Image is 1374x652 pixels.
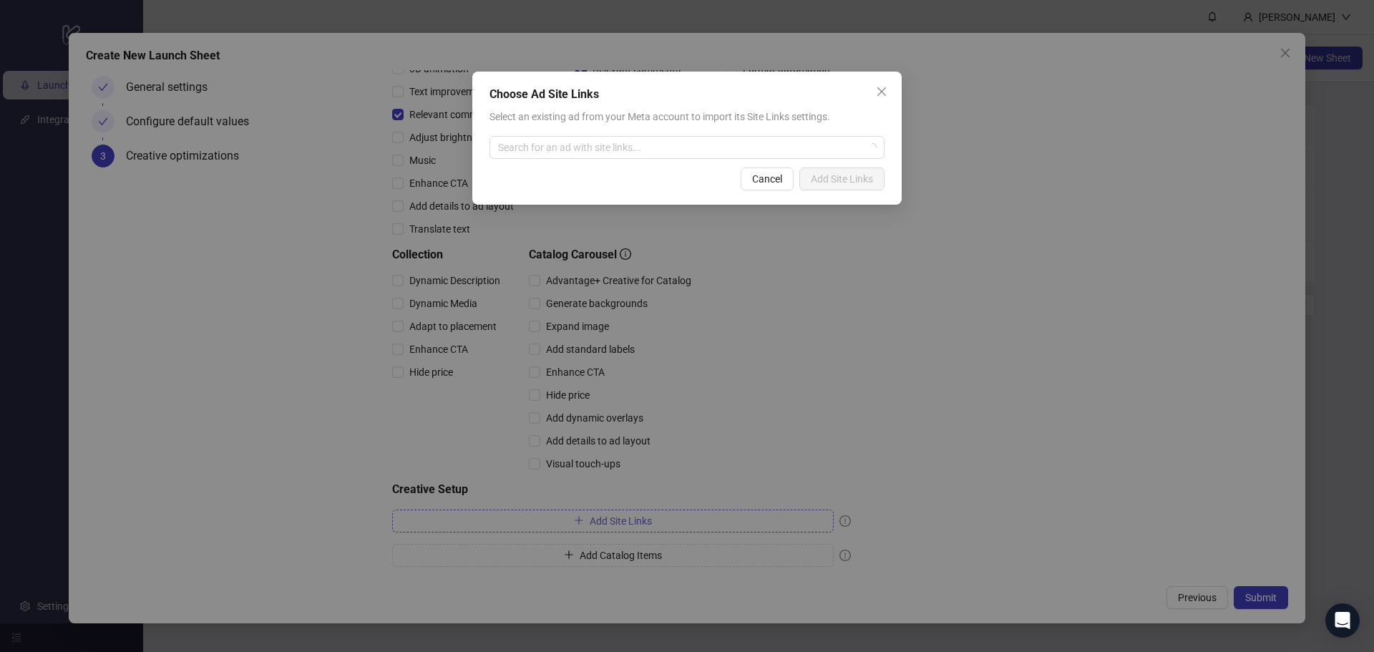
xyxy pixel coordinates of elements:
[867,142,878,153] span: loading
[752,173,782,185] span: Cancel
[876,86,887,97] span: close
[870,80,893,103] button: Close
[1325,603,1360,638] div: Open Intercom Messenger
[799,167,885,190] button: Add Site Links
[741,167,794,190] button: Cancel
[489,86,885,103] div: Choose Ad Site Links
[489,111,830,122] span: Select an existing ad from your Meta account to import its Site Links settings.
